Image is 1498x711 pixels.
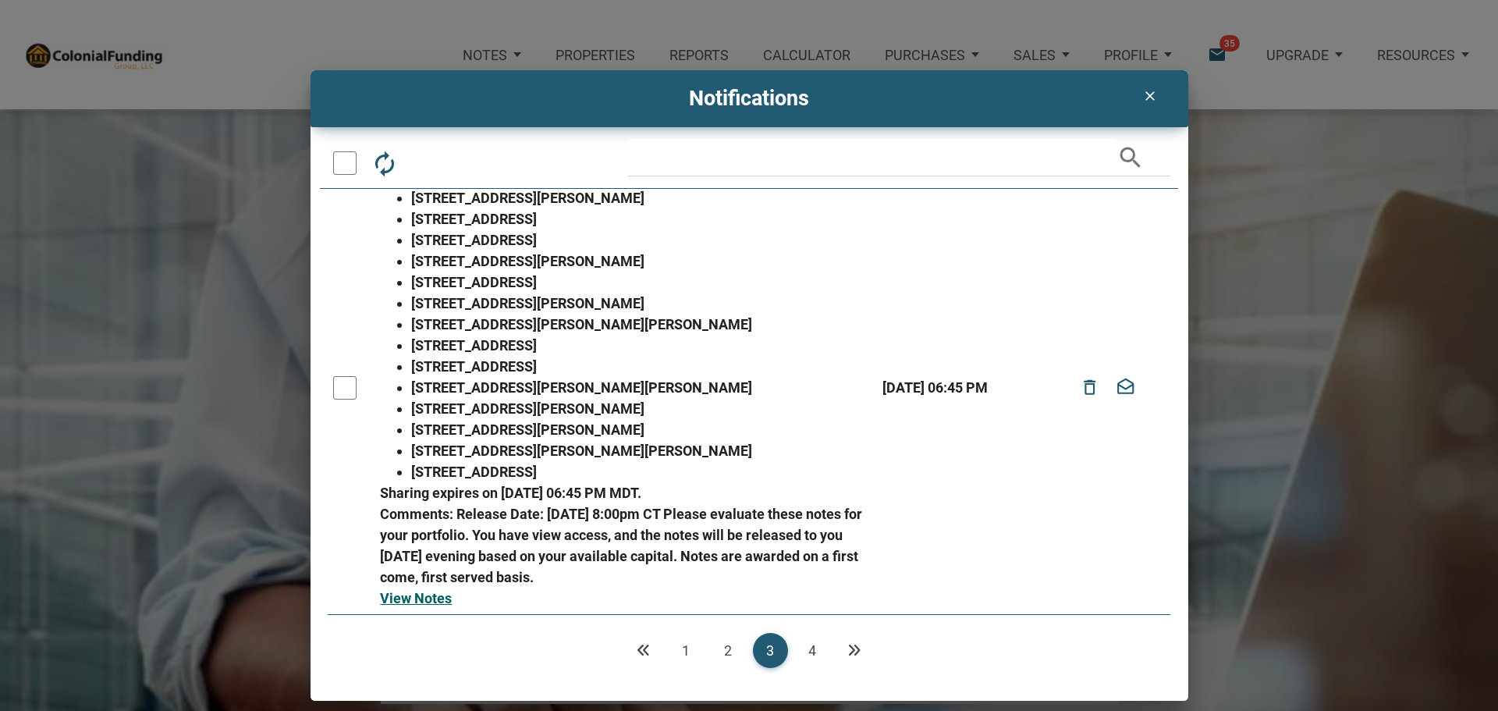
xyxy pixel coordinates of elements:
[1141,88,1159,104] i: clear
[380,503,871,588] div: Comments: Release Date: [DATE] 8:00pm CT Please evaluate these notes for your portfolio. You have...
[711,633,746,668] a: 2
[380,590,452,606] a: View Notes
[411,440,871,461] li: [STREET_ADDRESS][PERSON_NAME][PERSON_NAME]
[322,83,1177,115] h4: Notifications
[411,293,871,314] li: [STREET_ADDRESS][PERSON_NAME]
[1107,370,1142,405] button: drafts
[1081,371,1099,405] i: delete_outline
[411,335,871,356] li: [STREET_ADDRESS]
[411,377,871,398] li: [STREET_ADDRESS][PERSON_NAME][PERSON_NAME]
[1126,78,1174,113] button: clear
[795,633,830,668] a: 4
[371,149,399,177] i: autorenew
[1116,371,1134,405] i: drafts
[411,229,871,251] li: [STREET_ADDRESS]
[411,419,871,440] li: [STREET_ADDRESS][PERSON_NAME]
[669,633,704,668] a: 1
[1116,139,1145,176] i: search
[411,251,871,272] li: [STREET_ADDRESS][PERSON_NAME]
[627,633,662,668] a: Previous
[411,398,871,419] li: [STREET_ADDRESS][PERSON_NAME]
[837,633,872,668] a: Next
[411,187,871,208] li: [STREET_ADDRESS][PERSON_NAME]
[411,314,871,335] li: [STREET_ADDRESS][PERSON_NAME][PERSON_NAME]
[877,161,1045,615] td: [DATE] 06:45 PM
[364,139,406,181] button: autorenew
[1072,370,1107,405] button: delete_outline
[411,356,871,377] li: [STREET_ADDRESS]
[411,272,871,293] li: [STREET_ADDRESS]
[411,461,871,482] li: [STREET_ADDRESS]
[380,482,871,503] div: Sharing expires on [DATE] 06:45 PM MDT.
[753,633,788,668] a: 3
[411,208,871,229] li: [STREET_ADDRESS]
